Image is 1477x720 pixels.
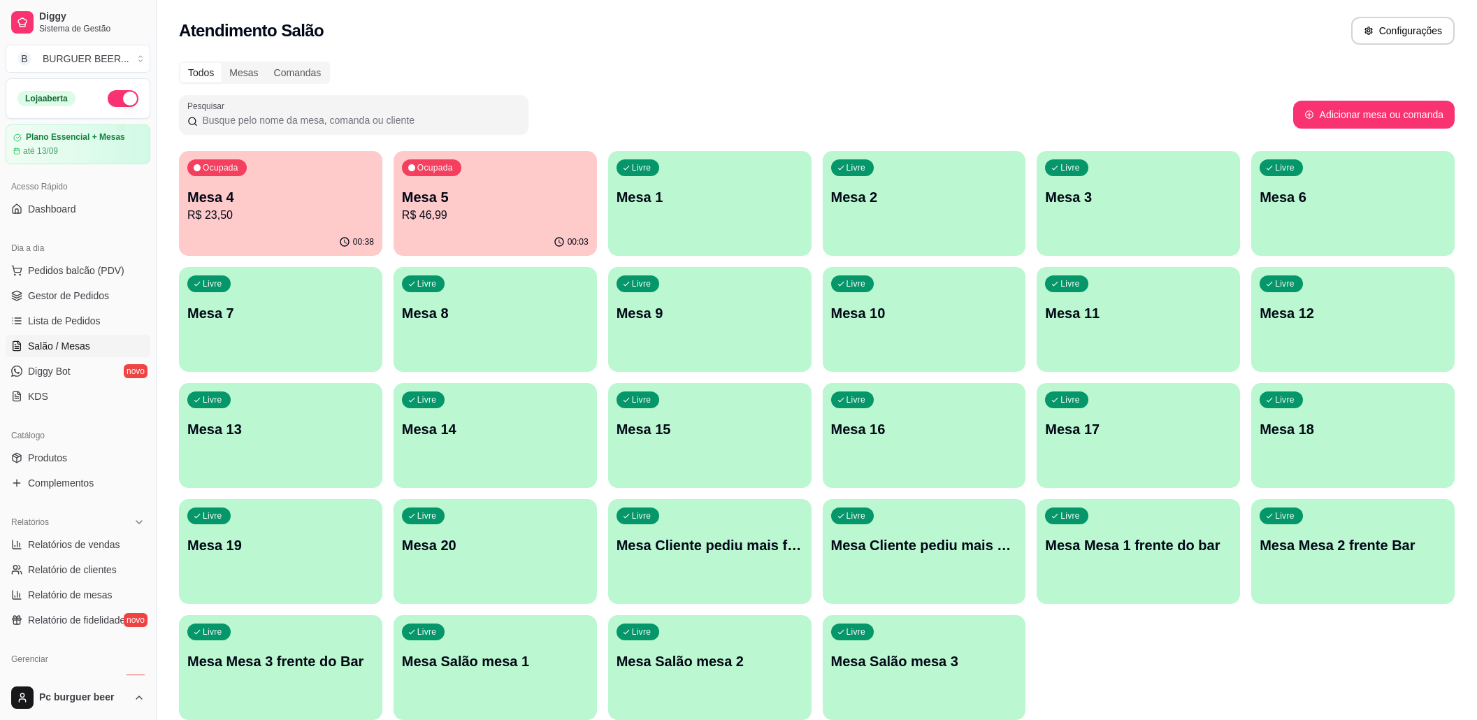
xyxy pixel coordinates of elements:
button: Pc burguer beer [6,681,150,714]
p: Livre [417,510,437,521]
p: Mesa 7 [187,303,374,323]
span: Relatório de fidelidade [28,613,125,627]
button: LivreMesa 8 [394,267,597,372]
p: Livre [203,510,222,521]
button: Alterar Status [108,90,138,107]
button: Pedidos balcão (PDV) [6,259,150,282]
a: Entregadoresnovo [6,670,150,693]
div: Comandas [266,63,329,82]
span: Pedidos balcão (PDV) [28,264,124,278]
p: Mesa 16 [831,419,1018,439]
button: LivreMesa Mesa 2 frente Bar [1251,499,1455,604]
p: Livre [1060,162,1080,173]
a: Complementos [6,472,150,494]
p: Mesa 8 [402,303,589,323]
a: DiggySistema de Gestão [6,6,150,39]
div: Catálogo [6,424,150,447]
span: Relatório de clientes [28,563,117,577]
p: Livre [1275,510,1295,521]
span: KDS [28,389,48,403]
button: LivreMesa 12 [1251,267,1455,372]
div: Mesas [222,63,266,82]
p: Livre [1060,278,1080,289]
span: Relatórios de vendas [28,538,120,552]
p: 00:03 [568,236,589,247]
p: Livre [1060,394,1080,405]
div: BURGUER BEER ... [43,52,129,66]
p: Mesa 11 [1045,303,1232,323]
button: LivreMesa 15 [608,383,812,488]
span: Dashboard [28,202,76,216]
button: LivreMesa 13 [179,383,382,488]
p: Mesa Mesa 1 frente do bar [1045,535,1232,555]
h2: Atendimento Salão [179,20,324,42]
p: Mesa Cliente pediu mais não pagou 2 [831,535,1018,555]
span: Gestor de Pedidos [28,289,109,303]
button: LivreMesa 7 [179,267,382,372]
p: Livre [846,394,866,405]
div: Acesso Rápido [6,175,150,198]
p: Mesa 12 [1260,303,1446,323]
span: Diggy [39,10,145,23]
p: Livre [632,510,651,521]
button: LivreMesa Salão mesa 2 [608,615,812,720]
p: Mesa Salão mesa 3 [831,651,1018,671]
p: Mesa Cliente pediu mais falta pagar 1 [617,535,803,555]
a: Gestor de Pedidos [6,285,150,307]
p: Mesa 17 [1045,419,1232,439]
button: LivreMesa 16 [823,383,1026,488]
p: R$ 46,99 [402,207,589,224]
p: Livre [846,626,866,638]
p: Livre [1060,510,1080,521]
a: Diggy Botnovo [6,360,150,382]
button: OcupadaMesa 5R$ 46,9900:03 [394,151,597,256]
button: LivreMesa 9 [608,267,812,372]
p: Livre [1275,278,1295,289]
p: Mesa 2 [831,187,1018,207]
button: LivreMesa 18 [1251,383,1455,488]
button: LivreMesa 1 [608,151,812,256]
p: Livre [203,394,222,405]
p: Livre [632,394,651,405]
button: Select a team [6,45,150,73]
a: Dashboard [6,198,150,220]
p: Mesa Mesa 3 frente do Bar [187,651,374,671]
p: Livre [203,626,222,638]
p: Livre [632,626,651,638]
a: Relatório de mesas [6,584,150,606]
button: LivreMesa 20 [394,499,597,604]
p: Mesa 20 [402,535,589,555]
a: Produtos [6,447,150,469]
button: LivreMesa 17 [1037,383,1240,488]
span: B [17,52,31,66]
p: Mesa 9 [617,303,803,323]
a: Relatório de clientes [6,559,150,581]
p: Mesa Mesa 2 frente Bar [1260,535,1446,555]
p: R$ 23,50 [187,207,374,224]
p: Ocupada [203,162,238,173]
span: Sistema de Gestão [39,23,145,34]
p: Ocupada [417,162,453,173]
div: Gerenciar [6,648,150,670]
p: Livre [417,626,437,638]
button: LivreMesa 3 [1037,151,1240,256]
span: Salão / Mesas [28,339,90,353]
p: Mesa 1 [617,187,803,207]
button: LivreMesa Cliente pediu mais não pagou 2 [823,499,1026,604]
button: LivreMesa Salão mesa 3 [823,615,1026,720]
button: LivreMesa 19 [179,499,382,604]
p: Mesa 19 [187,535,374,555]
button: LivreMesa 14 [394,383,597,488]
span: Diggy Bot [28,364,71,378]
p: Mesa 4 [187,187,374,207]
button: LivreMesa Mesa 3 frente do Bar [179,615,382,720]
p: Livre [417,278,437,289]
a: Salão / Mesas [6,335,150,357]
button: LivreMesa Salão mesa 1 [394,615,597,720]
button: Adicionar mesa ou comanda [1293,101,1455,129]
a: Relatórios de vendas [6,533,150,556]
button: LivreMesa Cliente pediu mais falta pagar 1 [608,499,812,604]
button: LivreMesa Mesa 1 frente do bar [1037,499,1240,604]
div: Loja aberta [17,91,75,106]
article: até 13/09 [23,145,58,157]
